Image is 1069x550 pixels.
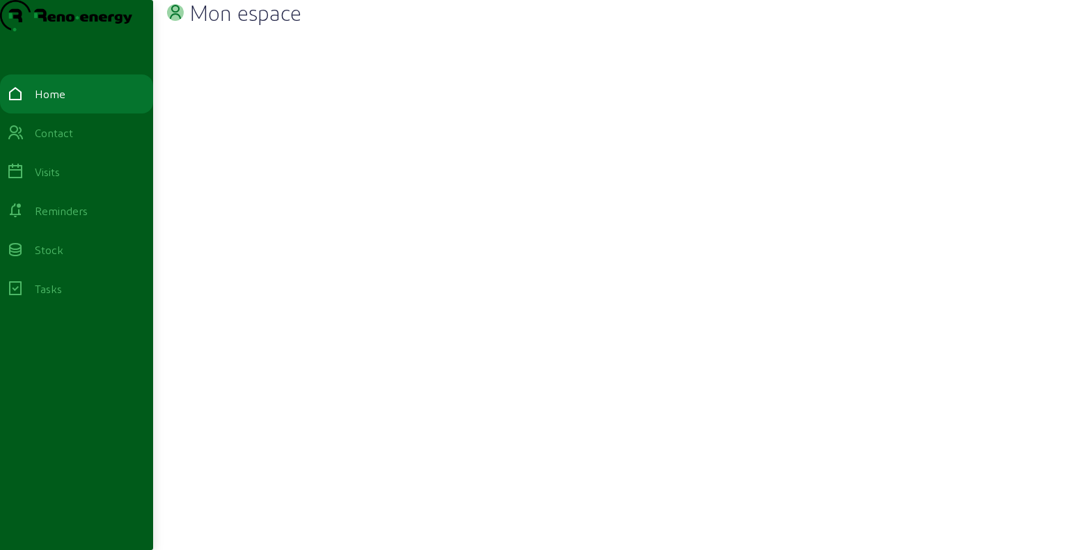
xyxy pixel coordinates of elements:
[35,242,63,258] div: Stock
[35,164,60,180] div: Visits
[35,203,88,219] div: Reminders
[35,281,62,297] div: Tasks
[35,86,65,102] div: Home
[35,125,73,141] div: Contact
